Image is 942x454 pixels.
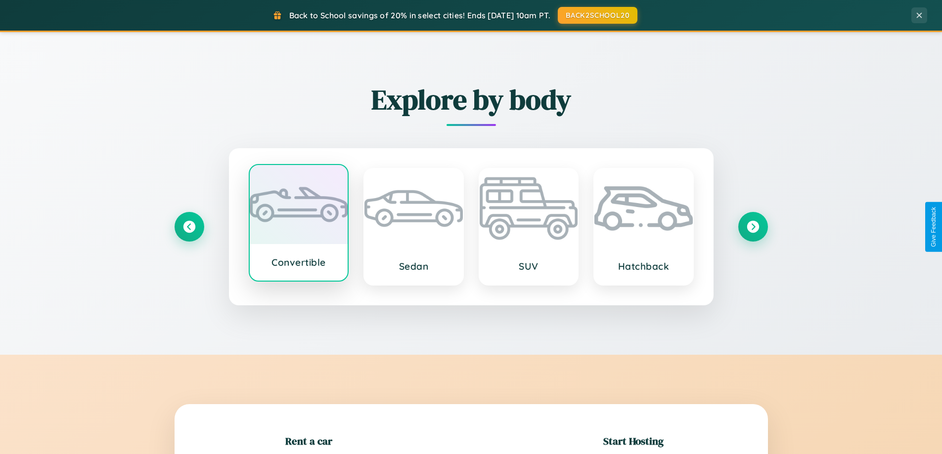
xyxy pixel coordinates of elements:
h2: Explore by body [175,81,768,119]
h3: Convertible [260,256,338,268]
h3: Hatchback [604,260,683,272]
button: BACK2SCHOOL20 [558,7,637,24]
h2: Start Hosting [603,434,664,448]
h3: Sedan [374,260,453,272]
h3: SUV [490,260,568,272]
span: Back to School savings of 20% in select cities! Ends [DATE] 10am PT. [289,10,550,20]
div: Give Feedback [930,207,937,247]
h2: Rent a car [285,434,332,448]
